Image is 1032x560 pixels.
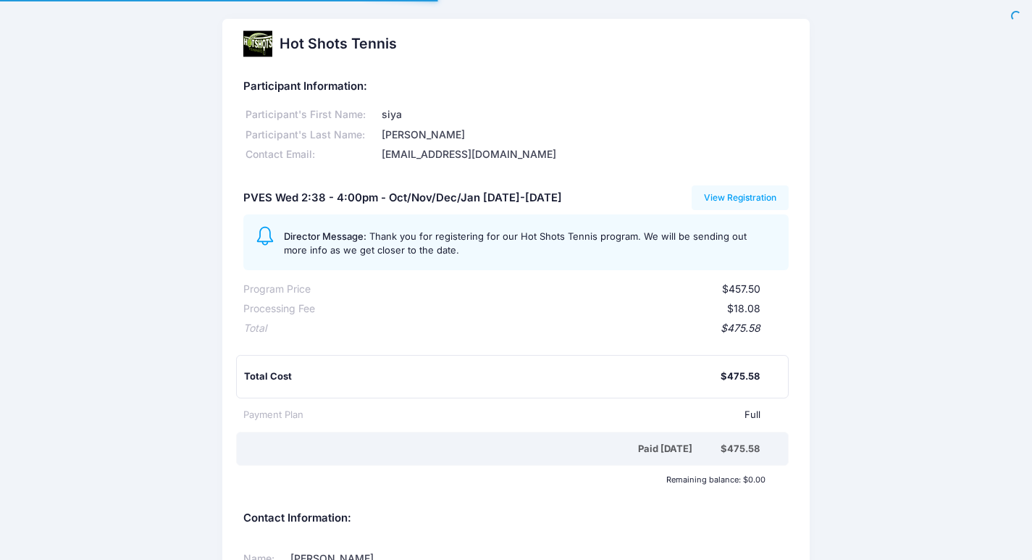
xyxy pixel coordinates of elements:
[243,301,315,317] div: Processing Fee
[303,408,760,422] div: Full
[284,230,366,242] span: Director Message:
[721,442,760,456] div: $475.58
[243,192,562,205] h5: PVES Wed 2:38 - 4:00pm - Oct/Nov/Dec/Jan [DATE]-[DATE]
[722,283,760,295] span: $457.50
[243,107,379,122] div: Participant's First Name:
[243,282,311,297] div: Program Price
[315,301,760,317] div: $18.08
[243,147,379,162] div: Contact Email:
[236,475,772,484] div: Remaining balance: $0.00
[721,369,760,384] div: $475.58
[244,369,721,384] div: Total Cost
[280,35,397,52] h2: Hot Shots Tennis
[267,321,760,336] div: $475.58
[379,107,789,122] div: siya
[243,321,267,336] div: Total
[379,128,789,143] div: [PERSON_NAME]
[379,147,789,162] div: [EMAIL_ADDRESS][DOMAIN_NAME]
[243,80,789,93] h5: Participant Information:
[284,230,747,256] span: Thank you for registering for our Hot Shots Tennis program. We will be sending out more info as w...
[692,185,789,210] a: View Registration
[243,408,303,422] div: Payment Plan
[243,512,789,525] h5: Contact Information:
[243,128,379,143] div: Participant's Last Name:
[246,442,721,456] div: Paid [DATE]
